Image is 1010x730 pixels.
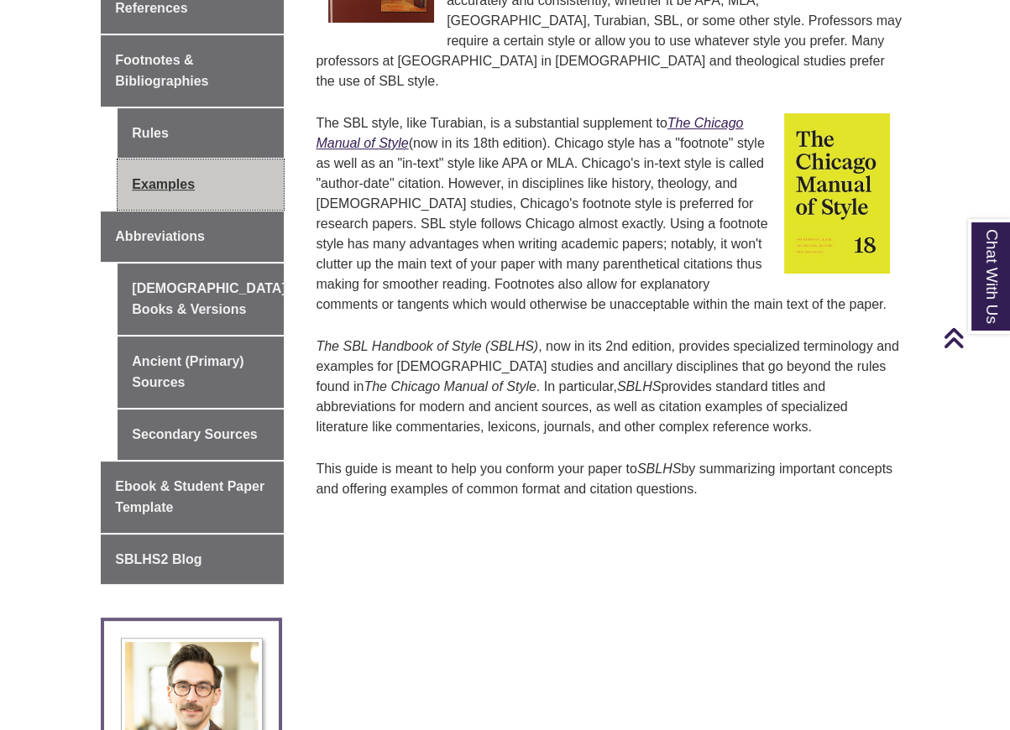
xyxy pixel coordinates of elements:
[101,211,284,262] a: Abbreviations
[316,107,902,321] p: The SBL style, like Turabian, is a substantial supplement to (now in its 18th edition). Chicago s...
[316,330,902,444] p: , now in its 2nd edition, provides specialized terminology and examples for [DEMOGRAPHIC_DATA] st...
[118,159,284,210] a: Examples
[115,479,264,515] span: Ebook & Student Paper Template
[115,53,208,89] span: Footnotes & Bibliographies
[115,229,205,243] span: Abbreviations
[118,108,284,159] a: Rules
[118,263,284,335] a: [DEMOGRAPHIC_DATA] Books & Versions
[118,336,284,408] a: Ancient (Primary) Sources
[316,452,902,506] p: This guide is meant to help you conform your paper to by summarizing important concepts and offer...
[617,379,661,394] em: SBLHS
[115,552,201,566] span: SBLHS2 Blog
[101,534,284,585] a: SBLHS2 Blog
[364,379,536,394] em: The Chicago Manual of Style
[118,409,284,460] a: Secondary Sources
[316,339,538,353] em: The SBL Handbook of Style (SBLHS)
[943,326,1006,349] a: Back to Top
[637,461,681,476] em: SBLHS
[101,461,284,533] a: Ebook & Student Paper Template
[101,35,284,107] a: Footnotes & Bibliographies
